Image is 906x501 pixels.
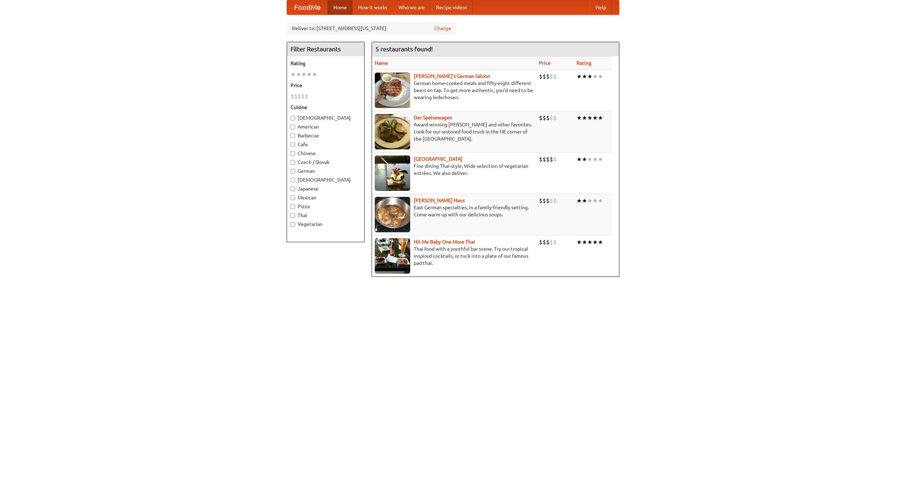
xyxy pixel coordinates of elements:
h4: Filter Restaurants [287,42,364,56]
li: $ [553,197,557,205]
li: $ [305,92,308,100]
input: Thai [291,213,295,218]
a: Help [590,0,612,15]
label: German [291,167,361,175]
label: [DEMOGRAPHIC_DATA] [291,176,361,183]
a: Price [539,60,551,66]
label: Vegetarian [291,221,361,228]
p: Award-winning [PERSON_NAME] and other favorites. Look for our restored food truck in the NE corne... [375,121,533,142]
li: ★ [592,73,598,80]
li: $ [550,73,553,80]
li: $ [539,238,543,246]
ng-pluralize: 5 restaurants found! [375,46,433,52]
img: kohlhaus.jpg [375,197,410,232]
a: Der Speisewagen [414,115,452,120]
li: $ [553,238,557,246]
a: [GEOGRAPHIC_DATA] [414,156,462,162]
li: $ [553,73,557,80]
li: ★ [587,155,592,163]
input: Cafe [291,142,295,147]
li: $ [301,92,305,100]
input: Barbecue [291,133,295,138]
img: satay.jpg [375,155,410,191]
h5: Cuisine [291,104,361,111]
li: ★ [291,70,296,78]
li: ★ [582,73,587,80]
label: Thai [291,212,361,219]
input: Pizza [291,204,295,209]
li: $ [546,114,550,122]
input: German [291,169,295,173]
a: FoodMe [287,0,328,15]
li: $ [546,238,550,246]
li: ★ [598,197,603,205]
img: speisewagen.jpg [375,114,410,149]
li: ★ [577,197,582,205]
input: [DEMOGRAPHIC_DATA] [291,116,295,120]
img: babythai.jpg [375,238,410,274]
li: $ [543,197,546,205]
li: ★ [312,70,317,78]
a: Recipe videos [430,0,473,15]
label: Mexican [291,194,361,201]
li: ★ [577,73,582,80]
label: [DEMOGRAPHIC_DATA] [291,114,361,121]
li: ★ [592,197,598,205]
input: Vegetarian [291,222,295,227]
a: Name [375,60,388,66]
li: $ [546,155,550,163]
li: $ [294,92,298,100]
label: Czech / Slovak [291,159,361,166]
input: [DEMOGRAPHIC_DATA] [291,178,295,182]
a: [PERSON_NAME]'s German Saloon [414,73,490,79]
li: ★ [577,114,582,122]
li: $ [539,73,543,80]
li: $ [539,197,543,205]
p: Fine dining Thai-style. Wide selection of vegetarian entrées. We also deliver. [375,163,533,177]
li: $ [550,197,553,205]
li: ★ [592,238,598,246]
label: Barbecue [291,132,361,139]
a: Change [434,25,451,32]
li: $ [539,114,543,122]
li: $ [543,73,546,80]
input: American [291,125,295,129]
li: ★ [598,73,603,80]
li: ★ [592,114,598,122]
a: Home [328,0,352,15]
input: Mexican [291,195,295,200]
label: Japanese [291,185,361,192]
li: $ [539,155,543,163]
li: ★ [587,238,592,246]
li: ★ [296,70,301,78]
label: Chinese [291,150,361,157]
a: [PERSON_NAME] Haus [414,198,465,203]
li: $ [298,92,301,100]
li: $ [543,155,546,163]
li: $ [543,114,546,122]
p: Thai food with a youthful bar scene. Try our tropical inspired cocktails, or tuck into a plate of... [375,245,533,267]
li: ★ [587,73,592,80]
input: Japanese [291,187,295,191]
li: $ [553,155,557,163]
li: $ [546,197,550,205]
li: $ [550,155,553,163]
li: ★ [577,238,582,246]
a: Who we are [393,0,430,15]
li: ★ [587,114,592,122]
div: Deliver to: [STREET_ADDRESS][US_STATE] [287,22,457,35]
p: German home-cooked meals and fifty-eight different beers on tap. To get more authentic, you'd nee... [375,80,533,101]
a: Hit Me Baby One More Thai [414,239,475,245]
li: ★ [301,70,306,78]
li: ★ [598,155,603,163]
li: ★ [582,197,587,205]
li: ★ [306,70,312,78]
li: $ [550,238,553,246]
label: Pizza [291,203,361,210]
img: esthers.jpg [375,73,410,108]
li: ★ [582,155,587,163]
